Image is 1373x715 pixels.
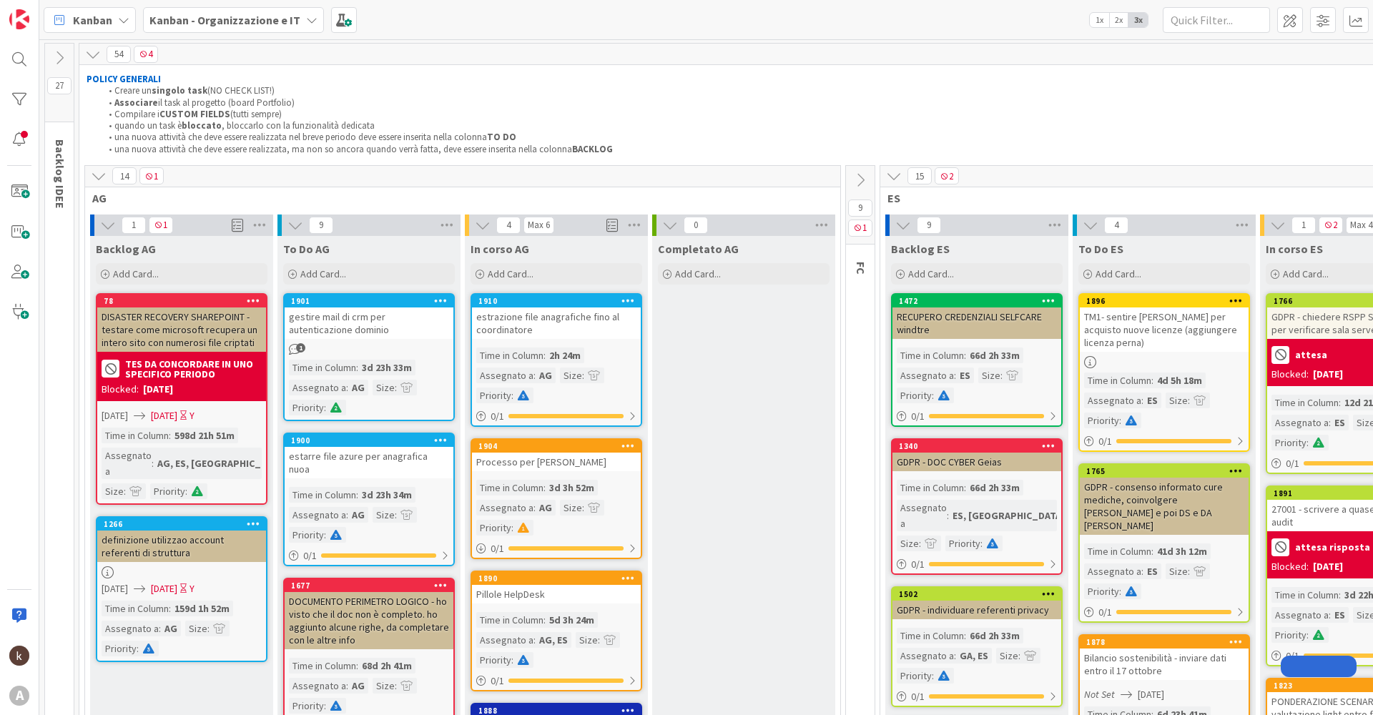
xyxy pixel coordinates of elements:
[964,628,966,643] span: :
[1119,583,1121,599] span: :
[1086,637,1249,647] div: 1878
[491,409,504,424] span: 0 / 1
[300,267,346,280] span: Add Card...
[73,11,112,29] span: Kanban
[102,428,169,443] div: Time in Column
[1141,393,1143,408] span: :
[151,581,177,596] span: [DATE]
[897,388,932,403] div: Priority
[472,307,641,339] div: estrazione file anagrafiche fino al coordinatore
[1163,7,1270,33] input: Quick Filter...
[892,295,1061,339] div: 1472RECUPERO CREDENZIALI SELFCARE windtre
[1141,563,1143,579] span: :
[285,579,453,649] div: 1677DOCUMENTO PERIMETRO LOGICO - ho visto che il doc non è completo. ho aggiunto alcune righe, da...
[911,409,925,424] span: 0 / 1
[285,434,453,447] div: 1900
[1084,393,1141,408] div: Assegnato a
[102,601,169,616] div: Time in Column
[1188,563,1190,579] span: :
[897,628,964,643] div: Time in Column
[291,581,453,591] div: 1677
[348,380,368,395] div: AG
[956,368,974,383] div: ES
[472,453,641,471] div: Processo per [PERSON_NAME]
[954,648,956,664] span: :
[373,380,395,395] div: Size
[154,455,291,471] div: AG, ES, [GEOGRAPHIC_DATA]
[1084,583,1119,599] div: Priority
[675,267,721,280] span: Add Card...
[1271,587,1339,603] div: Time in Column
[358,360,415,375] div: 3d 23h 33m
[536,368,556,383] div: AG
[496,217,521,234] span: 4
[152,455,154,471] span: :
[185,621,207,636] div: Size
[684,217,708,234] span: 0
[472,572,641,603] div: 1890Pillole HelpDesk
[476,632,533,648] div: Assegnato a
[899,441,1061,451] div: 1340
[478,296,641,306] div: 1910
[476,388,511,403] div: Priority
[1096,267,1141,280] span: Add Card...
[487,131,516,143] strong: TO DO
[1286,649,1299,664] span: 0 / 1
[658,242,739,256] span: Completato AG
[892,688,1061,706] div: 0/1
[1119,413,1121,428] span: :
[53,139,67,209] span: Backlog IDEE
[1080,636,1249,649] div: 1878
[897,480,964,495] div: Time in Column
[892,440,1061,453] div: 1340
[112,167,137,184] span: 14
[348,507,368,523] div: AG
[102,641,137,656] div: Priority
[546,480,598,495] div: 3d 3h 52m
[572,143,613,155] strong: BACKLOG
[472,295,641,307] div: 1910
[285,295,453,339] div: 1901gestire mail di crm per autenticazione dominio
[285,295,453,307] div: 1901
[1291,217,1316,234] span: 1
[9,646,29,666] img: kh
[1313,559,1343,574] div: [DATE]
[1319,217,1343,234] span: 2
[107,46,131,63] span: 54
[151,408,177,423] span: [DATE]
[289,507,346,523] div: Assegnato a
[1295,350,1327,360] b: attesa
[104,519,266,529] div: 1266
[92,191,822,205] span: AG
[1084,543,1151,559] div: Time in Column
[472,585,641,603] div: Pillole HelpDesk
[891,242,950,256] span: Backlog ES
[356,487,358,503] span: :
[137,641,139,656] span: :
[139,167,164,184] span: 1
[908,267,954,280] span: Add Card...
[149,217,173,234] span: 1
[1080,478,1249,535] div: GDPR - consenso informato cure mediche, coinvolgere [PERSON_NAME] e poi DS e DA [PERSON_NAME]
[309,217,333,234] span: 9
[47,77,72,94] span: 27
[102,382,139,397] div: Blocked:
[395,380,397,395] span: :
[1151,543,1153,559] span: :
[373,507,395,523] div: Size
[102,448,152,479] div: Assegnato a
[324,400,326,415] span: :
[582,500,584,516] span: :
[892,588,1061,601] div: 1502
[87,73,161,85] strong: POLICY GENERALI
[472,408,641,425] div: 0/1
[897,648,954,664] div: Assegnato a
[472,572,641,585] div: 1890
[291,296,453,306] div: 1901
[356,658,358,674] span: :
[1188,393,1190,408] span: :
[907,167,932,184] span: 15
[511,520,513,536] span: :
[892,588,1061,619] div: 1502GDPR - individuare referenti privacy
[1098,605,1112,620] span: 0 / 1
